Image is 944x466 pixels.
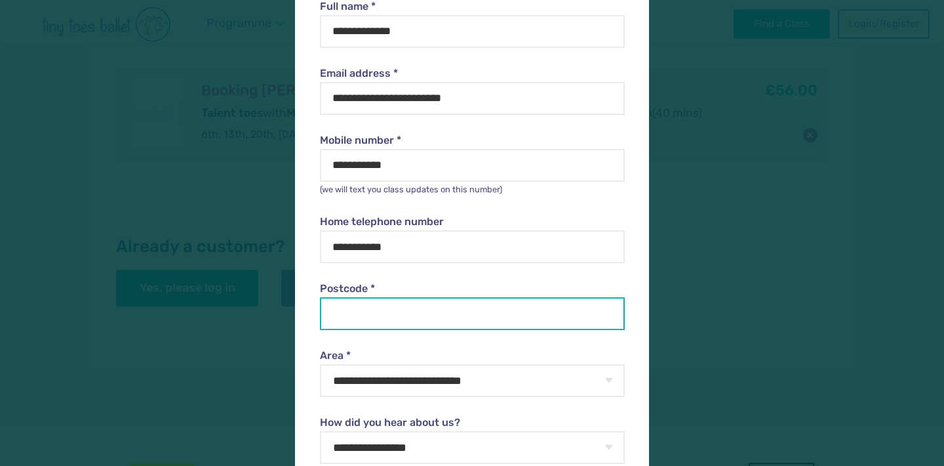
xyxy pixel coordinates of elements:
label: Home telephone number [320,215,624,229]
label: Email address * [320,66,624,81]
small: (we will text you class updates on this number) [320,184,502,194]
label: How did you hear about us? [320,415,624,430]
label: Postcode * [320,282,624,296]
label: Mobile number * [320,133,624,148]
label: Area * [320,349,624,363]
